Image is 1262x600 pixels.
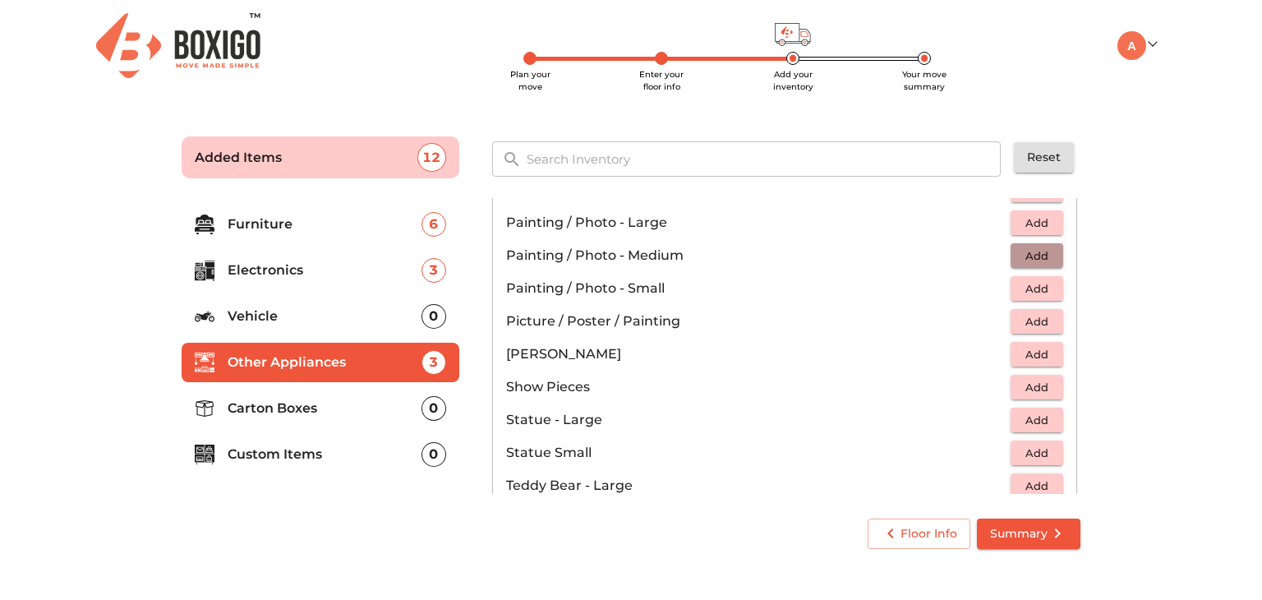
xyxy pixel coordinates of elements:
[1011,276,1063,302] button: Add
[1027,147,1061,168] span: Reset
[506,377,1011,397] p: Show Pieces
[1011,408,1063,433] button: Add
[510,69,550,92] span: Plan your move
[506,410,1011,430] p: Statue - Large
[228,399,421,418] p: Carton Boxes
[506,476,1011,496] p: Teddy Bear - Large
[417,143,446,172] div: 12
[421,258,446,283] div: 3
[1019,444,1055,463] span: Add
[421,212,446,237] div: 6
[1019,279,1055,298] span: Add
[1019,312,1055,331] span: Add
[881,524,957,544] span: Floor Info
[228,445,421,464] p: Custom Items
[868,519,970,549] button: Floor Info
[506,344,1011,364] p: [PERSON_NAME]
[506,443,1011,463] p: Statue Small
[1011,309,1063,335] button: Add
[1019,477,1055,496] span: Add
[506,246,1011,265] p: Painting / Photo - Medium
[1011,473,1063,499] button: Add
[990,524,1067,544] span: Summary
[421,350,446,375] div: 3
[506,312,1011,331] p: Picture / Poster / Painting
[1019,378,1055,397] span: Add
[639,69,684,92] span: Enter your floor info
[517,141,1012,177] input: Search Inventory
[1019,345,1055,364] span: Add
[1011,375,1063,400] button: Add
[228,261,421,280] p: Electronics
[977,519,1080,549] button: Summary
[1019,214,1055,233] span: Add
[228,307,421,326] p: Vehicle
[228,215,421,234] p: Furniture
[1019,247,1055,265] span: Add
[421,304,446,329] div: 0
[1014,142,1074,173] button: Reset
[1011,342,1063,367] button: Add
[228,353,421,372] p: Other Appliances
[1011,441,1063,466] button: Add
[421,396,446,421] div: 0
[96,13,260,78] img: Boxigo
[1011,243,1063,269] button: Add
[195,148,417,168] p: Added Items
[773,69,813,92] span: Add your inventory
[421,442,446,467] div: 0
[1011,210,1063,236] button: Add
[1019,411,1055,430] span: Add
[902,69,946,92] span: Your move summary
[506,213,1011,233] p: Painting / Photo - Large
[506,279,1011,298] p: Painting / Photo - Small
